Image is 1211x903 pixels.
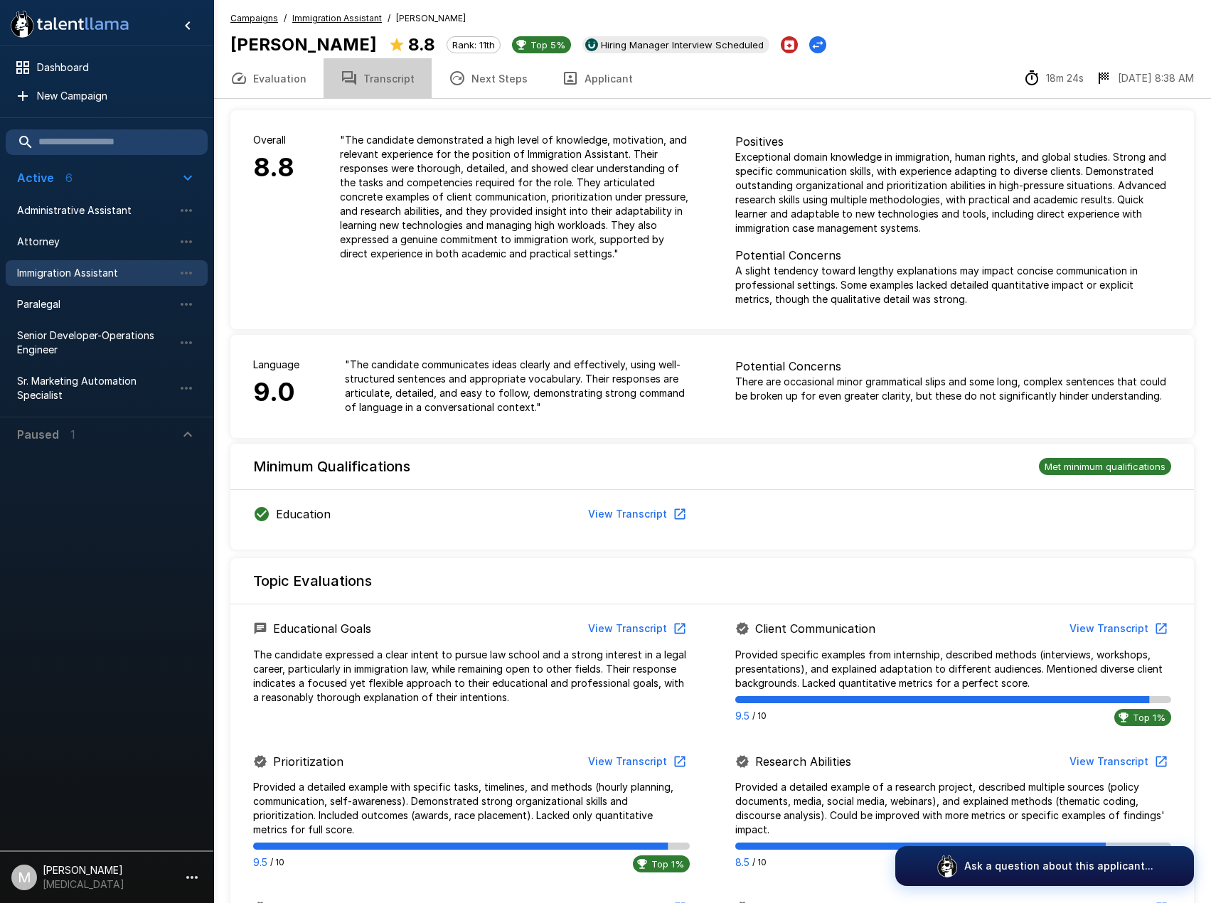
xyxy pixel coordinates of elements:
span: Top 1% [646,858,690,870]
img: logo_glasses@2x.png [936,855,959,877]
p: 18m 24s [1046,71,1084,85]
p: " The candidate demonstrated a high level of knowledge, motivation, and relevant experience for t... [340,133,690,261]
p: Language [253,358,299,372]
button: Evaluation [213,58,324,98]
p: Provided a detailed example with specific tasks, timelines, and methods (hourly planning, communi... [253,780,690,837]
button: Change Stage [809,36,826,53]
p: Education [276,506,331,523]
span: / [388,11,390,26]
h6: Topic Evaluations [253,570,372,592]
button: View Transcript [582,616,690,642]
h6: 9.0 [253,372,299,413]
p: A slight tendency toward lengthy explanations may impact concise communication in professional se... [735,264,1172,306]
p: Prioritization [273,753,343,770]
p: Provided specific examples from internship, described methods (interviews, workshops, presentatio... [735,648,1172,690]
p: There are occasional minor grammatical slips and some long, complex sentences that could be broke... [735,375,1172,403]
span: / 10 [752,709,767,723]
p: Overall [253,133,294,147]
button: Ask a question about this applicant... [895,846,1194,886]
img: ukg_logo.jpeg [585,38,598,51]
p: Client Communication [755,620,875,637]
span: Rank: 11th [447,39,500,50]
button: View Transcript [582,749,690,775]
div: The date and time when the interview was completed [1095,70,1194,87]
button: Next Steps [432,58,545,98]
span: Top 1% [1127,712,1171,723]
p: 8.5 [735,855,749,870]
p: 9.5 [253,855,267,870]
p: Potential Concerns [735,247,1172,264]
button: Archive Applicant [781,36,798,53]
p: The candidate expressed a clear intent to pursue law school and a strong interest in a legal care... [253,648,690,705]
p: Positives [735,133,1172,150]
u: Campaigns [230,13,278,23]
button: View Transcript [582,501,690,528]
p: Ask a question about this applicant... [964,859,1153,873]
h6: Minimum Qualifications [253,455,410,478]
h6: 8.8 [253,147,294,188]
b: 8.8 [408,34,435,55]
p: " The candidate communicates ideas clearly and effectively, using well-structured sentences and a... [345,358,690,415]
span: Met minimum qualifications [1039,461,1171,472]
div: View profile in UKG [582,36,769,53]
p: [DATE] 8:38 AM [1118,71,1194,85]
span: / 10 [270,855,284,870]
button: Transcript [324,58,432,98]
p: Research Abilities [755,753,851,770]
span: / 10 [752,855,767,870]
div: The time between starting and completing the interview [1023,70,1084,87]
p: Potential Concerns [735,358,1172,375]
button: Applicant [545,58,650,98]
b: [PERSON_NAME] [230,34,377,55]
p: Provided a detailed example of a research project, described multiple sources (policy documents, ... [735,780,1172,837]
span: [PERSON_NAME] [396,11,466,26]
span: Top 5% [525,39,571,50]
button: View Transcript [1064,749,1171,775]
span: Hiring Manager Interview Scheduled [595,39,769,50]
p: 9.5 [735,709,749,723]
button: View Transcript [1064,616,1171,642]
u: Immigration Assistant [292,13,382,23]
span: / [284,11,287,26]
p: Educational Goals [273,620,371,637]
p: Exceptional domain knowledge in immigration, human rights, and global studies. Strong and specifi... [735,150,1172,235]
